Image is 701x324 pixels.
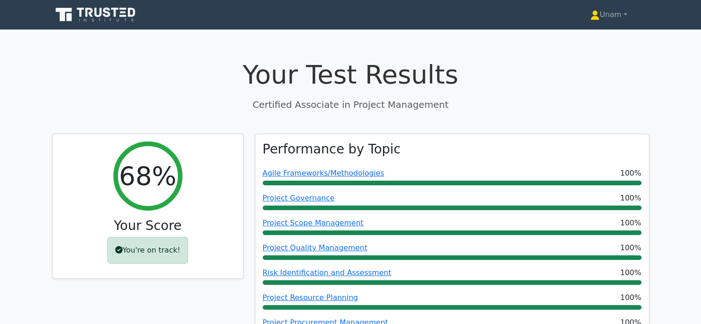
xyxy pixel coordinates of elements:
div: You're on track! [107,237,188,264]
h3: Your Score [60,218,236,234]
span: 100% [620,242,642,253]
a: Agile Frameworks/Methodologies [263,169,384,177]
a: Unam [568,6,649,24]
a: Project Quality Management [263,243,367,252]
p: Certified Associate in Project Management [52,98,649,112]
span: 100% [620,168,642,179]
span: 100% [620,292,642,303]
h2: 68% [119,160,176,191]
h1: Your Test Results [52,59,649,90]
span: 100% [620,193,642,204]
span: 100% [620,267,642,278]
a: Risk Identification and Assessment [263,268,391,277]
h3: Performance by Topic [263,141,401,157]
a: Project Governance [263,194,335,202]
a: Project Scope Management [263,218,364,227]
span: 100% [620,218,642,229]
a: Project Resource Planning [263,293,358,302]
